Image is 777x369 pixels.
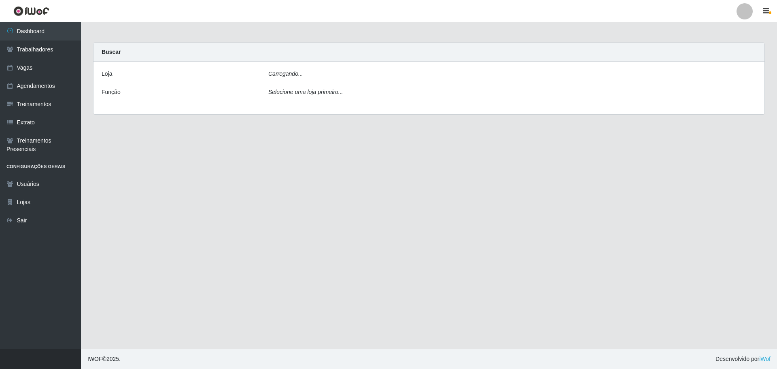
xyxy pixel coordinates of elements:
[87,356,102,362] span: IWOF
[268,70,303,77] i: Carregando...
[87,355,121,363] span: © 2025 .
[13,6,49,16] img: CoreUI Logo
[268,89,343,95] i: Selecione uma loja primeiro...
[102,49,121,55] strong: Buscar
[102,88,121,96] label: Função
[759,356,771,362] a: iWof
[102,70,112,78] label: Loja
[715,355,771,363] span: Desenvolvido por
